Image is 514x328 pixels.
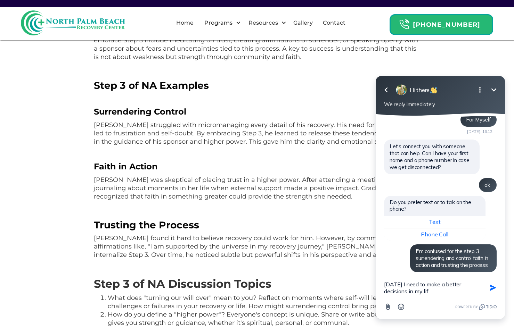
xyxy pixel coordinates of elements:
li: What does "turning our will over" mean to you? Reflect on moments where self-will led to challeng... [108,294,421,310]
a: Header Calendar Icons[PHONE_NUMBER] [390,11,493,35]
h3: Trusting the Process [94,219,421,230]
a: Home [172,12,198,34]
p: [PERSON_NAME] struggled with micromanaging every detail of his recovery. His need for control oft... [94,121,421,146]
a: Contact [319,12,350,34]
strong: [PHONE_NUMBER] [413,21,480,28]
a: Gallery [289,12,317,34]
p: [PERSON_NAME] was skeptical of placing trust in a higher power. After attending a meeting, she be... [94,176,421,201]
p: ‍ [94,94,421,103]
p: [PERSON_NAME] found it hard to believe recovery could work for him. However, by committing to dai... [94,234,421,259]
h2: Step 3 of NA Discussion Topics [94,278,421,290]
p: ‍ [94,204,421,212]
h3: Step 3 of NA Examples [94,80,421,91]
div: Programs [203,19,234,27]
div: Resources [243,12,288,34]
p: ‍ [94,149,421,158]
h4: Faith in Action [94,161,421,172]
iframe: Tidio Chat [367,60,514,328]
div: Resources [247,19,280,27]
p: ‍ [94,262,421,271]
p: ‍ [94,65,421,73]
li: How do you define a "higher power"? Everyone's concept is unique. Share or write about what gives... [108,310,421,327]
div: Programs [198,12,243,34]
h4: Surrendering Control [94,106,421,117]
img: Header Calendar Icons [399,19,409,30]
